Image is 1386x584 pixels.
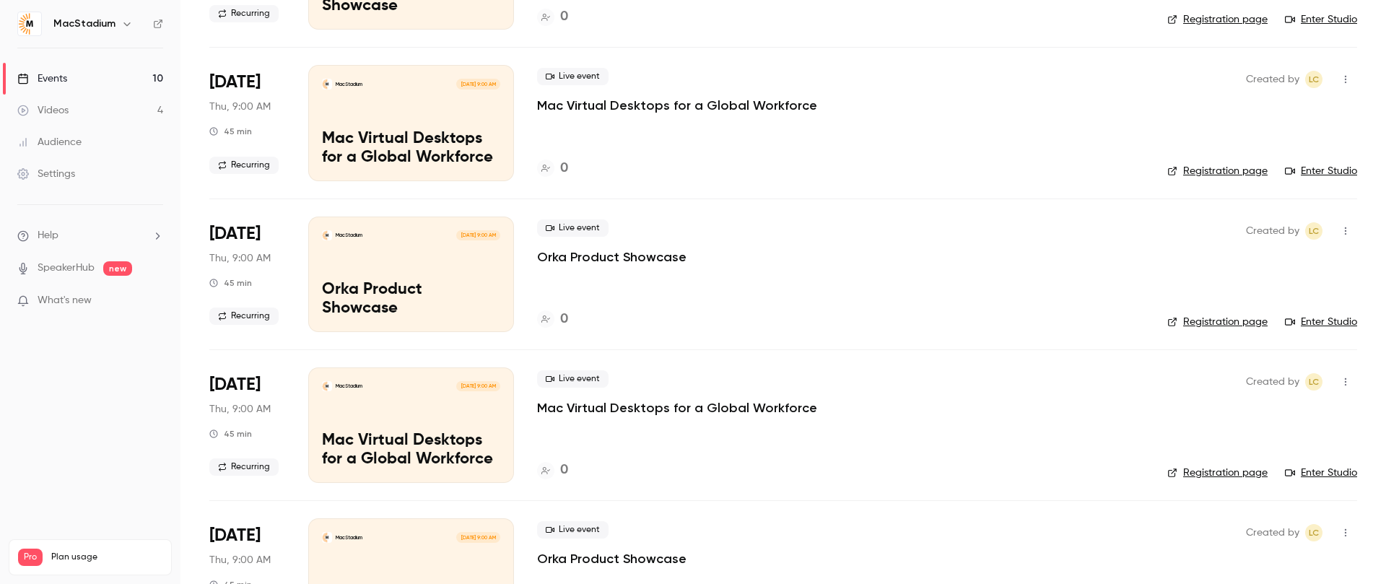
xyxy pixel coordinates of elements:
[209,5,279,22] span: Recurring
[1309,524,1319,541] span: LC
[209,373,261,396] span: [DATE]
[322,230,332,240] img: Orka Product Showcase
[209,251,271,266] span: Thu, 9:00 AM
[537,550,687,567] a: Orka Product Showcase
[1305,222,1322,240] span: Lauren Cabana
[322,79,332,89] img: Mac Virtual Desktops for a Global Workforce
[1305,373,1322,391] span: Lauren Cabana
[1246,71,1299,88] span: Created by
[322,432,500,469] p: Mac Virtual Desktops for a Global Workforce
[17,167,75,181] div: Settings
[209,126,252,137] div: 45 min
[336,81,362,88] p: MacStadium
[1309,71,1319,88] span: LC
[209,553,271,567] span: Thu, 9:00 AM
[1309,222,1319,240] span: LC
[209,222,261,245] span: [DATE]
[209,217,285,332] div: Nov 6 Thu, 9:00 AM (America/Denver)
[322,381,332,391] img: Mac Virtual Desktops for a Global Workforce
[209,402,271,417] span: Thu, 9:00 AM
[537,7,568,27] a: 0
[537,461,568,480] a: 0
[209,308,279,325] span: Recurring
[1285,315,1357,329] a: Enter Studio
[537,219,609,237] span: Live event
[209,277,252,289] div: 45 min
[336,383,362,390] p: MacStadium
[209,157,279,174] span: Recurring
[560,159,568,178] h4: 0
[17,228,163,243] li: help-dropdown-opener
[336,232,362,239] p: MacStadium
[560,310,568,329] h4: 0
[560,7,568,27] h4: 0
[38,228,58,243] span: Help
[322,130,500,167] p: Mac Virtual Desktops for a Global Workforce
[1167,12,1268,27] a: Registration page
[537,97,817,114] a: Mac Virtual Desktops for a Global Workforce
[308,65,514,180] a: Mac Virtual Desktops for a Global WorkforceMacStadium[DATE] 9:00 AMMac Virtual Desktops for a Glo...
[456,230,500,240] span: [DATE] 9:00 AM
[209,458,279,476] span: Recurring
[1246,524,1299,541] span: Created by
[537,248,687,266] a: Orka Product Showcase
[1246,373,1299,391] span: Created by
[537,370,609,388] span: Live event
[209,71,261,94] span: [DATE]
[17,135,82,149] div: Audience
[1305,71,1322,88] span: Lauren Cabana
[537,310,568,329] a: 0
[53,17,115,31] h6: MacStadium
[537,159,568,178] a: 0
[209,428,252,440] div: 45 min
[322,281,500,318] p: Orka Product Showcase
[209,524,261,547] span: [DATE]
[1167,466,1268,480] a: Registration page
[1309,373,1319,391] span: LC
[1285,164,1357,178] a: Enter Studio
[308,367,514,483] a: Mac Virtual Desktops for a Global WorkforceMacStadium[DATE] 9:00 AMMac Virtual Desktops for a Glo...
[456,381,500,391] span: [DATE] 9:00 AM
[456,79,500,89] span: [DATE] 9:00 AM
[1305,524,1322,541] span: Lauren Cabana
[456,532,500,542] span: [DATE] 9:00 AM
[17,71,67,86] div: Events
[1285,12,1357,27] a: Enter Studio
[209,100,271,114] span: Thu, 9:00 AM
[1285,466,1357,480] a: Enter Studio
[1167,164,1268,178] a: Registration page
[38,261,95,276] a: SpeakerHub
[560,461,568,480] h4: 0
[1167,315,1268,329] a: Registration page
[51,552,162,563] span: Plan usage
[336,534,362,541] p: MacStadium
[1246,222,1299,240] span: Created by
[146,295,163,308] iframe: Noticeable Trigger
[537,399,817,417] a: Mac Virtual Desktops for a Global Workforce
[103,261,132,276] span: new
[209,65,285,180] div: Oct 30 Thu, 9:00 AM (America/Denver)
[17,103,69,118] div: Videos
[209,367,285,483] div: Nov 13 Thu, 9:00 AM (America/Denver)
[18,12,41,35] img: MacStadium
[537,68,609,85] span: Live event
[18,549,43,566] span: Pro
[322,532,332,542] img: Orka Product Showcase
[308,217,514,332] a: Orka Product ShowcaseMacStadium[DATE] 9:00 AMOrka Product Showcase
[38,293,92,308] span: What's new
[537,521,609,539] span: Live event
